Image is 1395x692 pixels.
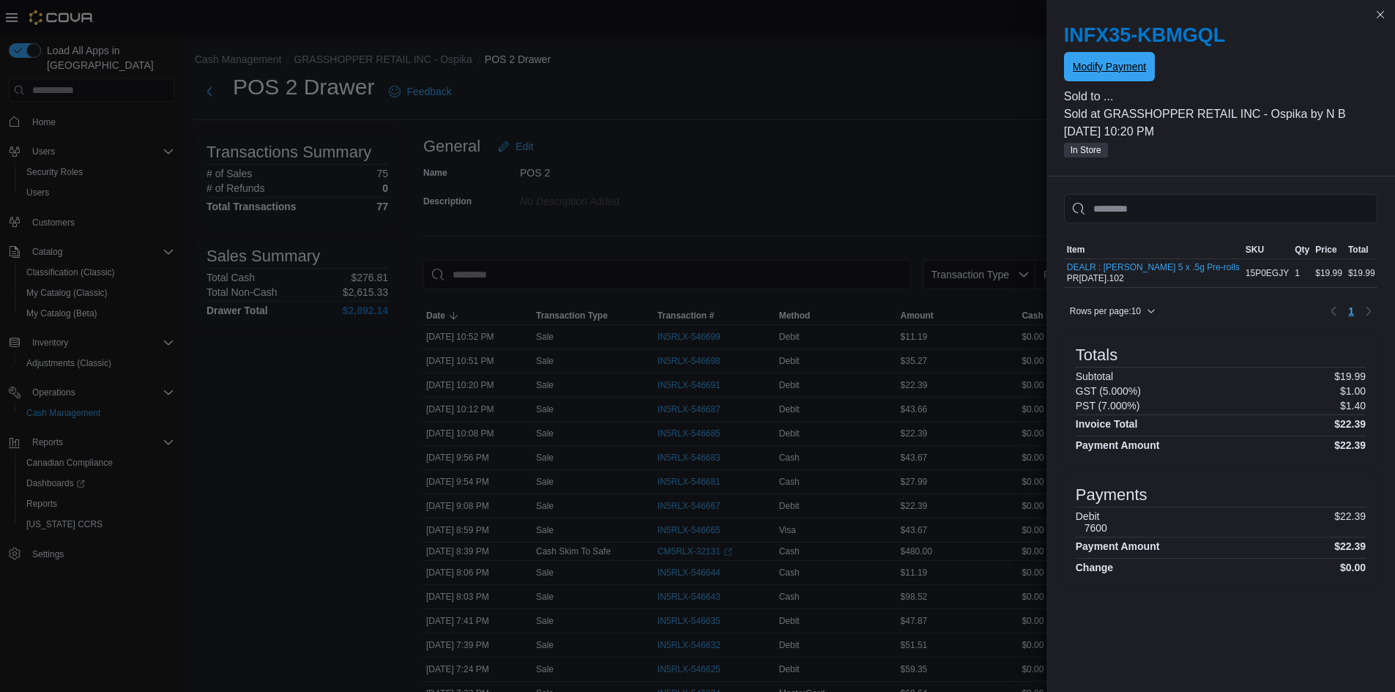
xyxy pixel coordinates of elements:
[1342,300,1360,323] ul: Pagination for table: MemoryTable from EuiInMemoryTable
[1067,262,1240,284] div: PR[DATE].102
[1076,562,1113,573] h4: Change
[1073,59,1146,74] span: Modify Payment
[1064,302,1161,320] button: Rows per page:10
[1064,143,1108,157] span: In Store
[1064,23,1377,47] h2: INFX35-KBMGQL
[1076,510,1107,522] h6: Debit
[1076,486,1147,504] h3: Payments
[1067,244,1085,256] span: Item
[1334,439,1366,451] h4: $22.39
[1076,439,1160,451] h4: Payment Amount
[1292,241,1312,258] button: Qty
[1325,302,1342,320] button: Previous page
[1076,540,1160,552] h4: Payment Amount
[1340,385,1366,397] p: $1.00
[1064,123,1377,141] p: [DATE] 10:20 PM
[1292,264,1312,282] div: 1
[1246,267,1289,279] span: 15P0EGJY
[1345,241,1378,258] button: Total
[1076,400,1140,412] h6: PST (7.000%)
[1334,418,1366,430] h4: $22.39
[1064,52,1155,81] button: Modify Payment
[1342,300,1360,323] button: Page 1 of 1
[1312,264,1345,282] div: $19.99
[1345,264,1378,282] div: $19.99
[1325,300,1377,323] nav: Pagination for table: MemoryTable from EuiInMemoryTable
[1334,540,1366,552] h4: $22.39
[1315,244,1336,256] span: Price
[1348,304,1354,319] span: 1
[1067,262,1240,272] button: DEALR : [PERSON_NAME] 5 x .5g Pre-rolls
[1340,400,1366,412] p: $1.40
[1360,302,1377,320] button: Next page
[1076,418,1138,430] h4: Invoice Total
[1334,510,1366,534] p: $22.39
[1334,371,1366,382] p: $19.99
[1085,522,1107,534] h6: 7600
[1064,105,1377,123] p: Sold at GRASSHOPPER RETAIL INC - Ospika by N B
[1312,241,1345,258] button: Price
[1076,346,1117,364] h3: Totals
[1372,6,1389,23] button: Close this dialog
[1340,562,1366,573] h4: $0.00
[1076,371,1113,382] h6: Subtotal
[1243,241,1292,258] button: SKU
[1070,305,1141,317] span: Rows per page : 10
[1295,244,1309,256] span: Qty
[1071,144,1101,157] span: In Store
[1064,241,1243,258] button: Item
[1076,385,1141,397] h6: GST (5.000%)
[1348,244,1369,256] span: Total
[1246,244,1264,256] span: SKU
[1064,194,1377,223] input: This is a search bar. As you type, the results lower in the page will automatically filter.
[1064,88,1377,105] p: Sold to ...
